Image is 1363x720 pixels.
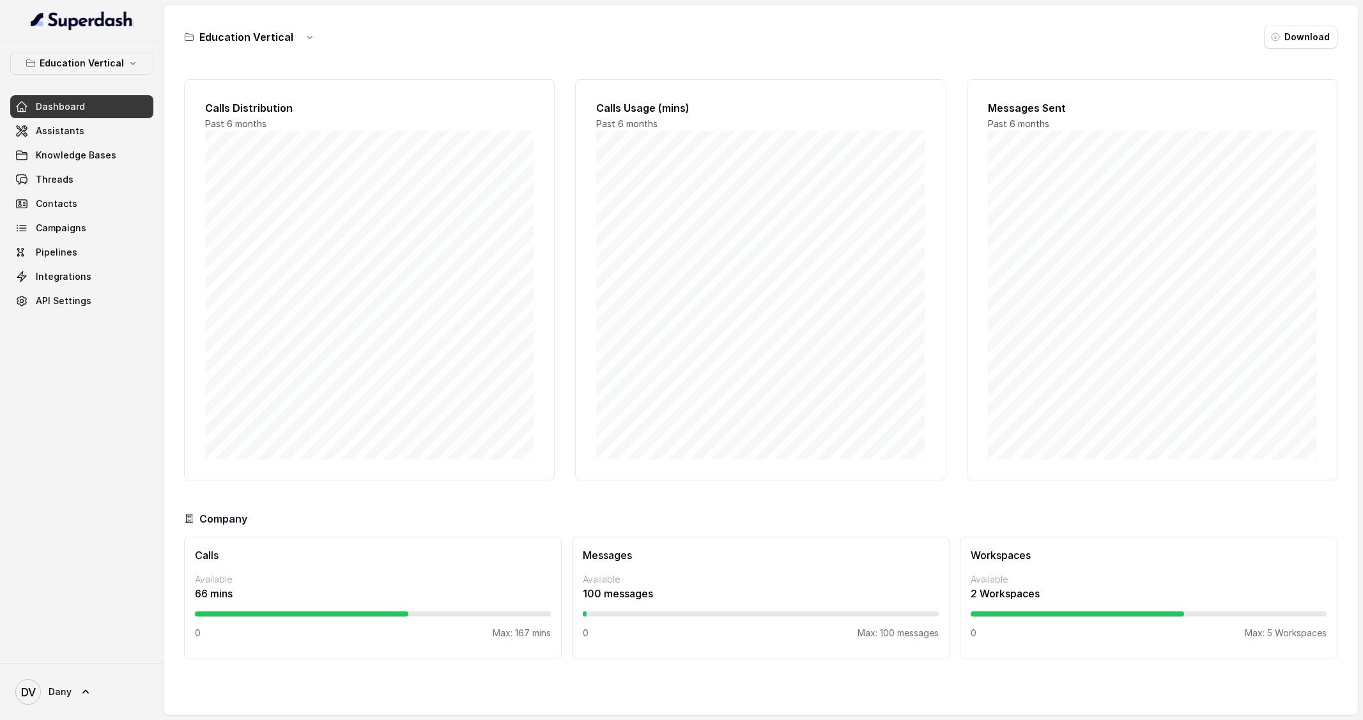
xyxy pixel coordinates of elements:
[199,511,247,526] h3: Company
[31,10,134,31] img: light.svg
[858,627,939,640] p: Max: 100 messages
[36,100,85,113] span: Dashboard
[36,149,116,162] span: Knowledge Bases
[596,100,925,116] h2: Calls Usage (mins)
[10,52,153,75] button: Education Vertical
[205,118,266,129] span: Past 6 months
[205,100,534,116] h2: Calls Distribution
[10,192,153,215] a: Contacts
[971,548,1327,563] h3: Workspaces
[36,173,73,186] span: Threads
[10,119,153,142] a: Assistants
[988,118,1049,129] span: Past 6 months
[493,627,551,640] p: Max: 167 mins
[583,548,939,563] h3: Messages
[199,29,293,45] h3: Education Vertical
[971,586,1327,601] p: 2 Workspaces
[10,265,153,288] a: Integrations
[36,246,77,259] span: Pipelines
[36,270,91,283] span: Integrations
[195,586,551,601] p: 66 mins
[10,217,153,240] a: Campaigns
[971,573,1327,586] p: Available
[583,627,589,640] p: 0
[988,100,1316,116] h2: Messages Sent
[10,289,153,312] a: API Settings
[10,674,153,710] a: Dany
[21,686,36,699] text: DV
[49,686,72,698] span: Dany
[195,548,551,563] h3: Calls
[10,168,153,191] a: Threads
[36,197,77,210] span: Contacts
[10,241,153,264] a: Pipelines
[36,125,84,137] span: Assistants
[596,118,658,129] span: Past 6 months
[10,95,153,118] a: Dashboard
[10,144,153,167] a: Knowledge Bases
[583,586,939,601] p: 100 messages
[40,56,124,71] p: Education Vertical
[36,222,86,234] span: Campaigns
[971,627,976,640] p: 0
[195,573,551,586] p: Available
[1245,627,1327,640] p: Max: 5 Workspaces
[1264,26,1337,49] button: Download
[583,573,939,586] p: Available
[195,627,201,640] p: 0
[36,295,91,307] span: API Settings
